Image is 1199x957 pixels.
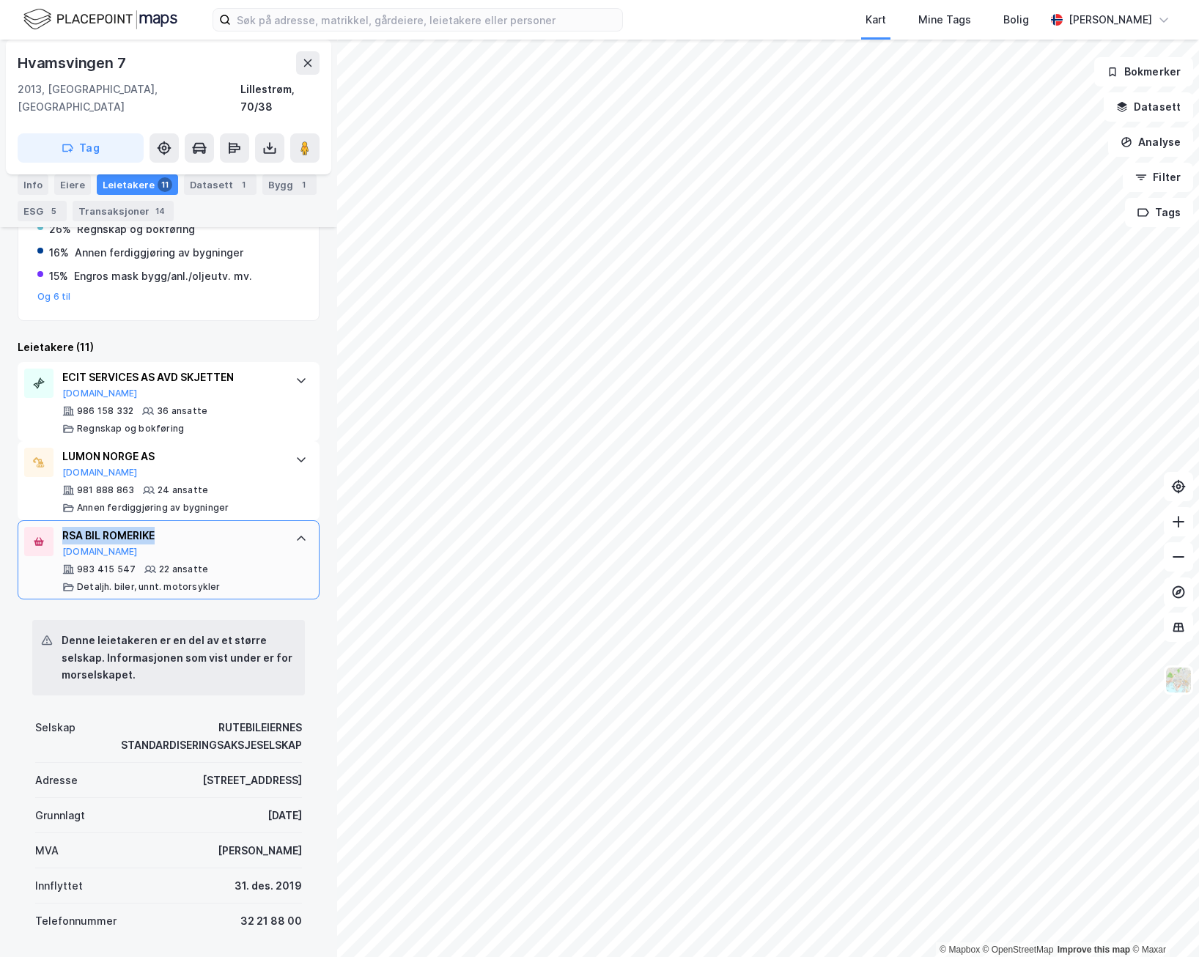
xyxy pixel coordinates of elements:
div: 5 [46,204,61,218]
div: 14 [152,204,168,218]
a: Improve this map [1058,945,1130,955]
iframe: Chat Widget [1126,887,1199,957]
div: 1 [236,177,251,192]
div: RSA BIL ROMERIKE [62,527,281,544]
div: 36 ansatte [157,405,207,417]
div: 31. des. 2019 [235,877,302,895]
div: 983 415 547 [77,564,136,575]
div: Selskap [35,719,75,736]
button: [DOMAIN_NAME] [62,467,138,479]
div: Datasett [184,174,257,195]
div: Regnskap og bokføring [77,221,195,238]
div: [DATE] [268,807,302,824]
div: Telefonnummer [35,912,117,930]
div: Annen ferdiggjøring av bygninger [75,244,243,262]
div: 2013, [GEOGRAPHIC_DATA], [GEOGRAPHIC_DATA] [18,81,240,116]
button: [DOMAIN_NAME] [62,546,138,558]
div: [STREET_ADDRESS] [202,772,302,789]
div: [PERSON_NAME] [218,842,302,860]
div: 16% [49,244,69,262]
div: 26% [49,221,71,238]
div: Transaksjoner [73,201,174,221]
div: Engros mask bygg/anl./oljeutv. mv. [74,267,252,285]
div: Denne leietakeren er en del av et større selskap. Informasjonen som vist under er for morselskapet. [62,632,293,684]
div: Regnskap og bokføring [77,423,184,435]
button: Analyse [1108,128,1193,157]
div: LUMON NORGE AS [62,448,281,465]
div: 981 888 863 [77,484,134,496]
div: 24 ansatte [158,484,208,496]
button: Tags [1125,198,1193,227]
div: Leietakere (11) [18,339,320,356]
div: Hvamsvingen 7 [18,51,128,75]
button: [DOMAIN_NAME] [62,388,138,399]
img: logo.f888ab2527a4732fd821a326f86c7f29.svg [23,7,177,32]
a: Mapbox [940,945,980,955]
div: RUTEBILEIERNES STANDARDISERINGSAKSJESELSKAP [93,719,302,754]
div: 22 ansatte [159,564,208,575]
div: 32 21 88 00 [240,912,302,930]
div: ECIT SERVICES AS AVD SKJETTEN [62,369,281,386]
button: Og 6 til [37,291,71,303]
div: 15% [49,267,68,285]
button: Filter [1123,163,1193,192]
div: 11 [158,177,172,192]
div: Kart [866,11,886,29]
div: [PERSON_NAME] [1069,11,1152,29]
div: Annen ferdiggjøring av bygninger [77,502,229,514]
div: Adresse [35,772,78,789]
div: ESG [18,201,67,221]
div: MVA [35,842,59,860]
div: Lillestrøm, 70/38 [240,81,320,116]
div: 1 [296,177,311,192]
div: 986 158 332 [77,405,133,417]
img: Z [1165,666,1192,694]
div: Detaljh. biler, unnt. motorsykler [77,581,221,593]
div: Bolig [1003,11,1029,29]
input: Søk på adresse, matrikkel, gårdeiere, leietakere eller personer [231,9,622,31]
div: Info [18,174,48,195]
div: Grunnlagt [35,807,85,824]
div: Innflyttet [35,877,83,895]
div: Mine Tags [918,11,971,29]
div: Bygg [262,174,317,195]
button: Datasett [1104,92,1193,122]
a: OpenStreetMap [983,945,1054,955]
button: Tag [18,133,144,163]
button: Bokmerker [1094,57,1193,86]
div: Eiere [54,174,91,195]
div: Leietakere [97,174,178,195]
